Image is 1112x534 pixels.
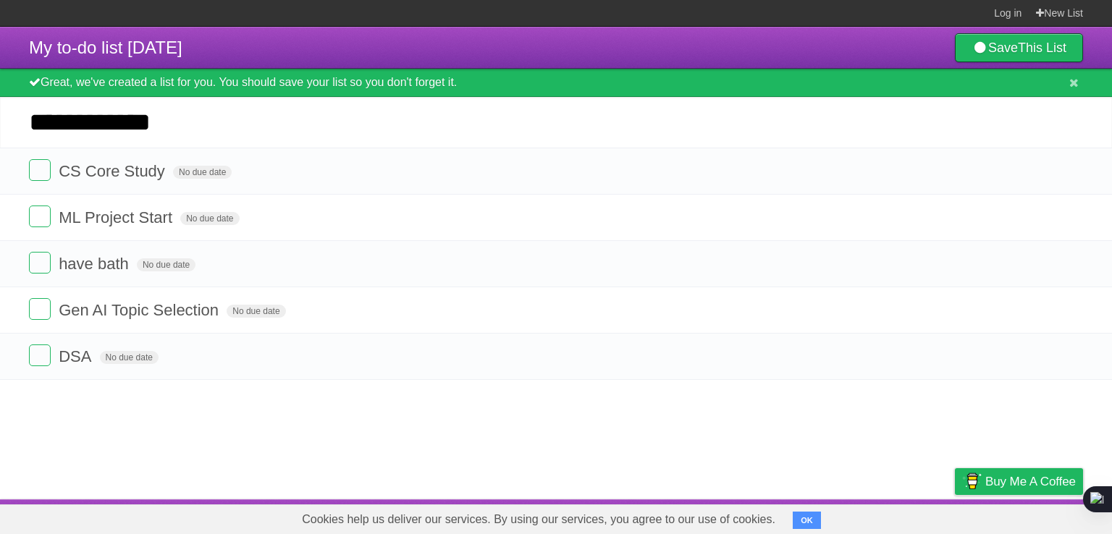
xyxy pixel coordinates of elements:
a: Buy me a coffee [955,468,1083,495]
span: My to-do list [DATE] [29,38,182,57]
span: Cookies help us deliver our services. By using our services, you agree to our use of cookies. [287,505,790,534]
span: No due date [180,212,239,225]
label: Done [29,252,51,274]
label: Done [29,298,51,320]
label: Done [29,159,51,181]
span: Buy me a coffee [985,469,1076,494]
span: No due date [100,351,159,364]
span: No due date [137,258,195,271]
label: Done [29,344,51,366]
a: About [762,503,793,530]
a: SaveThis List [955,33,1083,62]
span: Gen AI Topic Selection [59,301,222,319]
b: This List [1018,41,1066,55]
a: Terms [887,503,919,530]
a: Developers [810,503,869,530]
img: Buy me a coffee [962,469,982,493]
label: Done [29,205,51,227]
span: No due date [227,305,285,318]
a: Privacy [936,503,974,530]
a: Suggest a feature [992,503,1083,530]
span: ML Project Start [59,208,176,226]
span: No due date [173,166,232,179]
span: DSA [59,347,95,365]
button: OK [793,512,821,529]
span: have bath [59,255,132,273]
span: CS Core Study [59,162,169,180]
